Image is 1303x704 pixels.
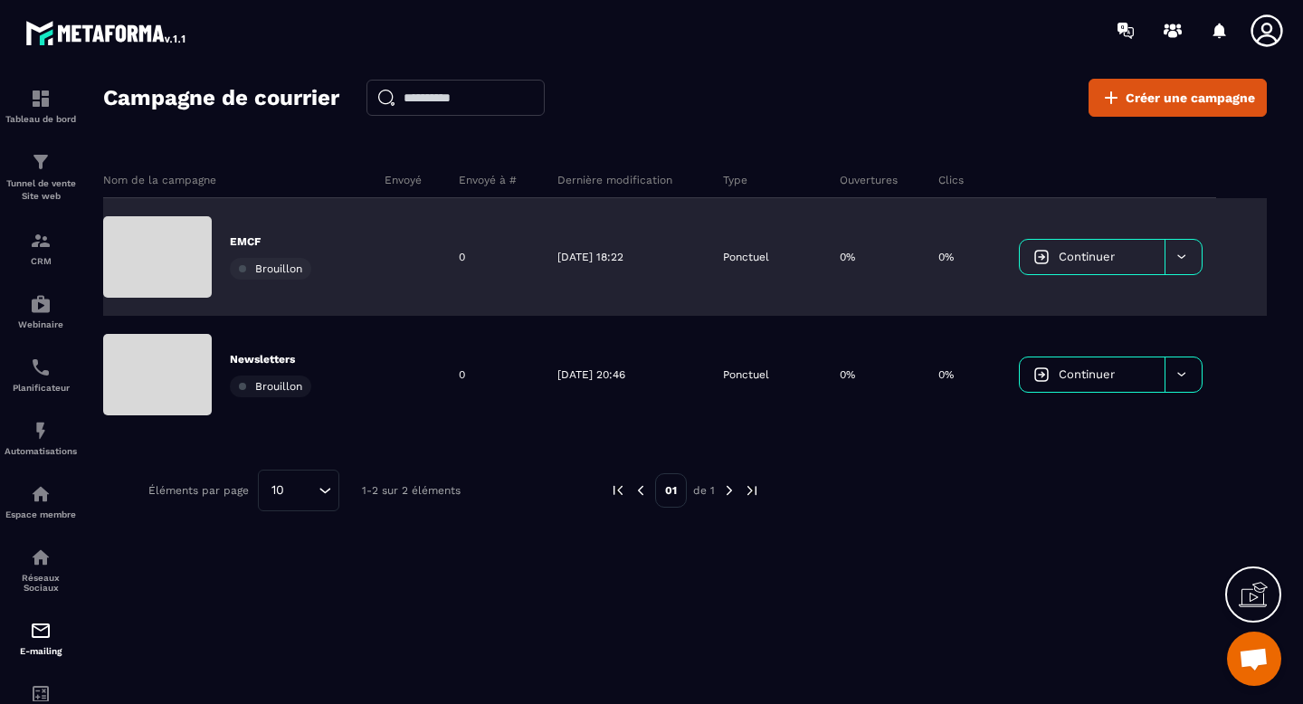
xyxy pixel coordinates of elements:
[723,173,747,187] p: Type
[557,173,672,187] p: Dernière modification
[723,367,769,382] p: Ponctuel
[5,280,77,343] a: automationsautomationsWebinaire
[103,80,339,116] h2: Campagne de courrier
[5,216,77,280] a: formationformationCRM
[30,620,52,642] img: email
[5,114,77,124] p: Tableau de bord
[25,16,188,49] img: logo
[255,262,302,275] span: Brouillon
[30,88,52,109] img: formation
[1059,250,1115,263] span: Continuer
[557,250,623,264] p: [DATE] 18:22
[610,482,626,499] img: prev
[723,250,769,264] p: Ponctuel
[5,573,77,593] p: Réseaux Sociaux
[30,230,52,252] img: formation
[103,173,216,187] p: Nom de la campagne
[30,293,52,315] img: automations
[693,483,715,498] p: de 1
[1033,366,1050,383] img: icon
[5,319,77,329] p: Webinaire
[840,250,855,264] p: 0%
[1089,79,1267,117] a: Créer une campagne
[459,173,517,187] p: Envoyé à #
[385,173,422,187] p: Envoyé
[938,367,954,382] p: 0%
[255,380,302,393] span: Brouillon
[721,482,737,499] img: next
[148,484,249,497] p: Éléments par page
[655,473,687,508] p: 01
[1126,89,1255,107] span: Créer une campagne
[1033,249,1050,265] img: icon
[5,383,77,393] p: Planificateur
[5,343,77,406] a: schedulerschedulerPlanificateur
[230,234,311,249] p: EMCF
[5,74,77,138] a: formationformationTableau de bord
[5,646,77,656] p: E-mailing
[938,250,954,264] p: 0%
[230,352,311,366] p: Newsletters
[362,484,461,497] p: 1-2 sur 2 éléments
[30,357,52,378] img: scheduler
[938,173,964,187] p: Clics
[5,406,77,470] a: automationsautomationsAutomatisations
[1020,240,1165,274] a: Continuer
[5,177,77,203] p: Tunnel de vente Site web
[290,480,314,500] input: Search for option
[5,138,77,216] a: formationformationTunnel de vente Site web
[557,367,625,382] p: [DATE] 20:46
[632,482,649,499] img: prev
[1227,632,1281,686] div: Ouvrir le chat
[5,446,77,456] p: Automatisations
[258,470,339,511] div: Search for option
[5,470,77,533] a: automationsautomationsEspace membre
[30,420,52,442] img: automations
[30,547,52,568] img: social-network
[1020,357,1165,392] a: Continuer
[840,173,898,187] p: Ouvertures
[30,151,52,173] img: formation
[744,482,760,499] img: next
[459,250,465,264] p: 0
[5,256,77,266] p: CRM
[459,367,465,382] p: 0
[30,483,52,505] img: automations
[840,367,855,382] p: 0%
[5,533,77,606] a: social-networksocial-networkRéseaux Sociaux
[265,480,290,500] span: 10
[5,606,77,670] a: emailemailE-mailing
[1059,367,1115,381] span: Continuer
[5,509,77,519] p: Espace membre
